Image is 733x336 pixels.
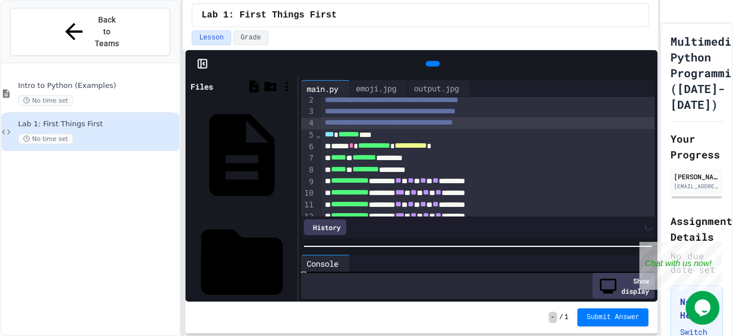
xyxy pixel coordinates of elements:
iframe: chat widget [686,291,722,325]
div: [EMAIL_ADDRESS][DOMAIN_NAME] [674,182,719,191]
h2: Your Progress [670,131,723,162]
div: emoji.jpg [350,80,408,97]
div: Console [301,255,350,272]
span: Intro to Python (Examples) [18,81,177,91]
div: 6 [301,142,315,153]
span: Back to Teams [94,14,120,50]
div: output.jpg [408,80,471,97]
span: Fold line [315,130,321,139]
h3: Need Help? [680,295,713,322]
div: Console [301,258,344,269]
div: 11 [301,200,315,211]
div: 4 [301,118,315,130]
div: [PERSON_NAME] [674,171,719,182]
iframe: chat widget [639,242,722,290]
div: 10 [301,188,315,200]
span: - [549,312,557,323]
div: main.py [301,83,344,95]
button: Back to Teams [10,8,170,56]
div: Files [191,81,213,92]
span: Lab 1: First Things First [201,8,337,22]
span: Lab 1: First Things First [18,120,177,129]
div: 7 [301,153,315,165]
h2: Assignment Details [670,213,723,245]
span: 1 [564,313,568,322]
div: 9 [301,176,315,188]
div: main.py [301,80,350,97]
div: output.jpg [408,82,465,94]
div: 5 [301,130,315,142]
div: emoji.jpg [350,82,402,94]
div: History [304,219,346,235]
div: Show display [593,273,655,299]
span: No time set [18,134,73,144]
div: 12 [301,211,315,223]
div: 3 [301,106,315,118]
button: Grade [233,30,268,45]
button: Lesson [192,30,231,45]
span: No time set [18,95,73,106]
div: 2 [301,95,315,107]
button: Submit Answer [577,308,648,326]
div: 8 [301,165,315,176]
span: / [559,313,563,322]
span: Submit Answer [586,313,639,322]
